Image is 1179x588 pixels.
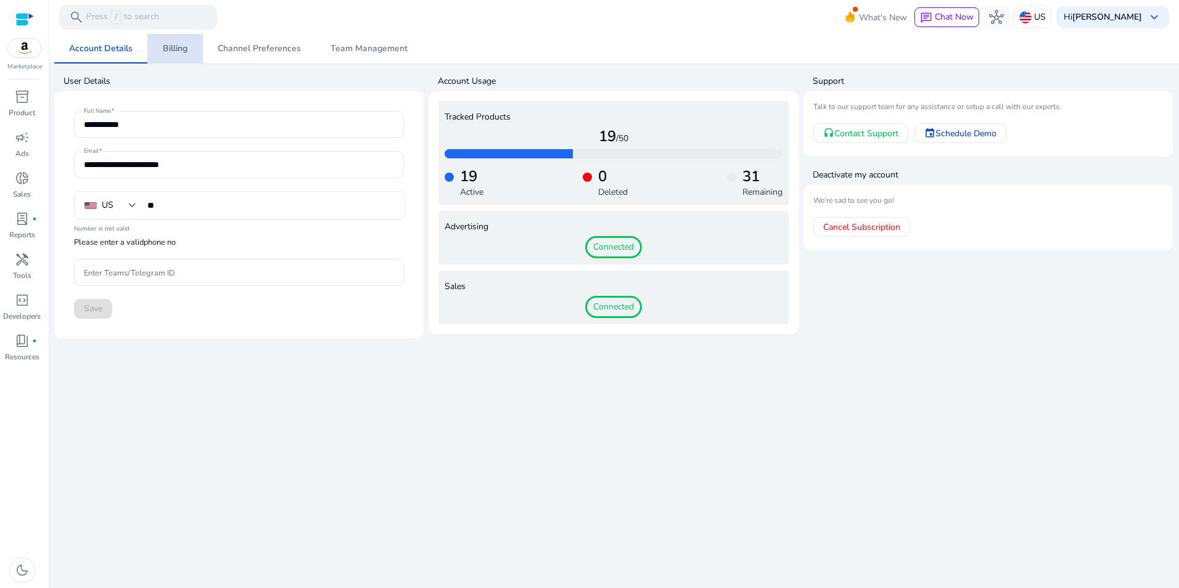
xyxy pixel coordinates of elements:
h4: 19 [445,128,782,145]
span: Cancel Subscription [823,221,900,234]
span: Chat Now [935,11,974,23]
span: search [69,10,84,25]
span: inventory_2 [15,89,30,104]
span: Connected [585,236,642,258]
img: amazon.svg [8,39,41,57]
button: hub [984,5,1009,30]
span: hub [989,10,1004,25]
p: Hi [1064,13,1142,22]
span: handyman [15,252,30,267]
mat-icon: headset [823,128,834,139]
button: chatChat Now [914,7,979,27]
span: fiber_manual_record [32,338,37,343]
p: Product [9,107,35,118]
span: keyboard_arrow_down [1147,10,1162,25]
span: /50 [616,133,628,144]
span: What's New [859,7,907,28]
p: Deleted [598,186,628,198]
h4: Deactivate my account [813,169,1173,181]
p: Press to search [86,10,159,24]
h4: Tracked Products [445,112,782,123]
span: campaign [15,130,30,145]
mat-label: Email [84,147,99,156]
span: book_4 [15,333,30,348]
p: Resources [5,351,39,362]
span: / [110,10,121,24]
h4: User Details [64,75,424,88]
span: Contact Support [834,127,898,140]
h4: 19 [460,168,483,186]
h4: 31 [742,168,783,186]
h4: Account Usage [438,75,798,88]
mat-error: Number is not valid [74,221,404,234]
h4: Advertising [445,222,782,232]
span: donut_small [15,171,30,186]
span: dark_mode [15,563,30,578]
span: fiber_manual_record [32,216,37,221]
p: Reports [9,229,35,240]
mat-label: Full Name [84,107,111,116]
b: [PERSON_NAME] [1072,11,1142,23]
a: Contact Support [813,123,908,143]
h4: 0 [598,168,628,186]
mat-hint: Please enter a valid phone no [74,237,176,248]
p: Tools [13,270,31,281]
span: Team Management [331,44,408,53]
div: US [102,198,113,212]
p: Marketplace [7,62,42,71]
a: Cancel Subscription [813,217,910,237]
span: Account Details [69,44,133,53]
span: lab_profile [15,211,30,226]
span: Schedule Demo [935,127,996,140]
span: code_blocks [15,293,30,308]
mat-card-subtitle: Talk to our support team for any assistance or setup a call with our experts. [813,101,1163,113]
mat-icon: event [924,128,935,139]
img: us.svg [1019,11,1032,23]
p: Sales [13,189,31,200]
span: chat [920,12,932,24]
span: Connected [585,296,642,318]
p: Developers [3,311,41,322]
h4: Sales [445,282,782,292]
p: Ads [15,148,29,159]
mat-card-subtitle: We’re sad to see you go! [813,195,1163,206]
span: Channel Preferences [218,44,301,53]
p: Active [460,186,483,198]
p: Remaining [742,186,783,198]
span: Billing [163,44,187,53]
p: US [1034,6,1046,28]
h4: Support [813,75,1173,88]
